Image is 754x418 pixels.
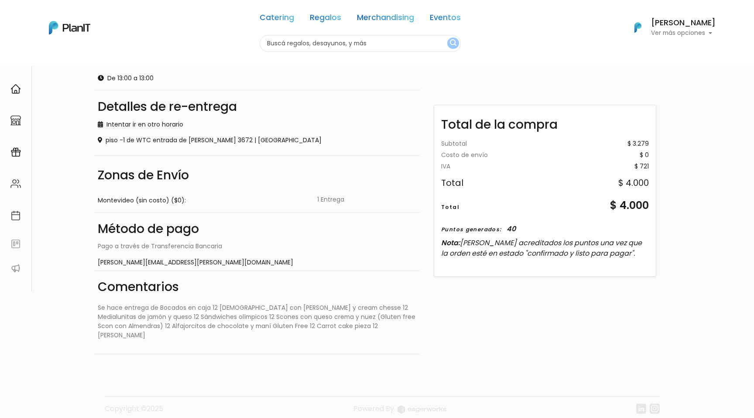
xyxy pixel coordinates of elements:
[618,178,649,187] div: $ 4.000
[441,237,642,258] span: [PERSON_NAME] acreditados los puntos una vez que la orden esté en estado "confirmado y listo para...
[441,163,450,169] div: IVA
[310,14,341,24] a: Regalos
[98,136,416,145] div: piso -1 de WTC entrada de [PERSON_NAME] 3672 | [GEOGRAPHIC_DATA]
[450,39,456,48] img: search_button-432b6d5273f82d61273b3651a40e1bd1b912527efae98b1b7a1b2c0702e16a8d.svg
[49,21,90,34] img: PlanIt Logo
[357,14,414,24] a: Merchandising
[98,303,416,340] p: Se hace entrega de Bocados en caja 12 [DEMOGRAPHIC_DATA] con [PERSON_NAME] y cream chesse 12 Medi...
[10,239,21,249] img: feedback-78b5a0c8f98aac82b08bfc38622c3050aee476f2c9584af64705fc4e61158814.svg
[98,278,416,296] div: Comentarios
[98,196,186,205] label: Montevideo (sin costo) ($0):
[441,178,463,187] div: Total
[441,141,467,147] div: Subtotal
[507,223,516,234] div: 40
[650,404,660,414] img: instagram-7ba2a2629254302ec2a9470e65da5de918c9f3c9a63008f8abed3140a32961bf.svg
[623,16,716,39] button: PlanIt Logo [PERSON_NAME] Ver más opciones
[640,152,649,158] div: $ 0
[10,178,21,189] img: people-662611757002400ad9ed0e3c099ab2801c6687ba6c219adb57efc949bc21e19d.svg
[98,220,416,238] div: Método de pago
[627,141,649,147] div: $ 3.279
[260,14,294,24] a: Catering
[434,109,656,134] div: Total de la compra
[10,147,21,158] img: campaigns-02234683943229c281be62815700db0a1741e53638e28bf9629b52c665b00959.svg
[651,19,716,27] h6: [PERSON_NAME]
[98,166,416,185] div: Zonas de Envío
[98,258,416,267] div: [PERSON_NAME][EMAIL_ADDRESS][PERSON_NAME][DOMAIN_NAME]
[10,263,21,274] img: partners-52edf745621dab592f3b2c58e3bca9d71375a7ef29c3b500c9f145b62cc070d4.svg
[10,210,21,221] img: calendar-87d922413cdce8b2cf7b7f5f62616a5cf9e4887200fb71536465627b3292af00.svg
[398,405,446,414] img: logo_eagerworks-044938b0bf012b96b195e05891a56339191180c2d98ce7df62ca656130a436fa.svg
[98,242,416,251] div: Pago a través de Transferencia Bancaria
[98,120,416,129] div: Intentar ir en otro horario
[628,18,648,37] img: PlanIt Logo
[260,35,461,52] input: Buscá regalos, desayunos, y más
[636,404,646,414] img: linkedin-cc7d2dbb1a16aff8e18f147ffe980d30ddd5d9e01409788280e63c91fc390ff4.svg
[651,30,716,36] p: Ver más opciones
[441,225,501,233] div: Puntos generados:
[634,163,649,169] div: $ 721
[98,101,416,113] div: Detalles de re-entrega
[10,84,21,94] img: home-e721727adea9d79c4d83392d1f703f7f8bce08238fde08b1acbfd93340b81755.svg
[317,195,344,204] label: 1 Entrega
[441,203,459,211] div: Total
[353,404,394,414] span: translation missing: es.layouts.footer.powered_by
[430,14,461,24] a: Eventos
[45,8,126,25] div: ¿Necesitás ayuda?
[441,237,649,258] p: Nota:
[98,74,307,83] div: De 13:00 a 13:00
[10,115,21,126] img: marketplace-4ceaa7011d94191e9ded77b95e3339b90024bf715f7c57f8cf31f2d8c509eaba.svg
[441,152,488,158] div: Costo de envío
[610,197,649,213] div: $ 4.000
